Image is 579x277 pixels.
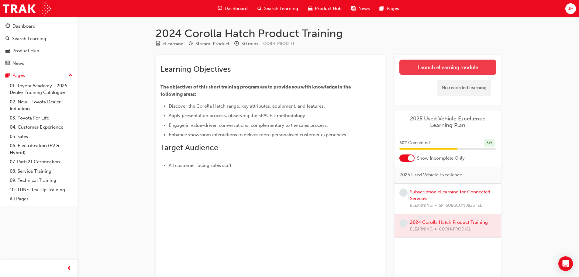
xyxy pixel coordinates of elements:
a: 06. Electrification (EV & Hybrid) [7,141,75,157]
a: 05. Sales [7,132,75,141]
a: car-iconProduct Hub [303,2,346,15]
div: eLearning [163,40,184,47]
a: 07. Parts21 Certification [7,157,75,167]
a: Search Learning [2,33,75,44]
a: 10. TUNE Rev-Up Training [7,185,75,195]
a: pages-iconPages [375,2,404,15]
span: Search Learning [264,5,298,12]
a: 2025 Used Vehicle Excellence Learning Plan [399,115,496,129]
div: Open Intercom Messenger [558,256,573,271]
div: Product Hub [12,47,39,54]
span: search-icon [257,5,262,12]
span: target-icon [188,41,193,47]
span: learningRecordVerb_NONE-icon [399,189,408,197]
a: Launch eLearning module [399,60,496,75]
a: Dashboard [2,21,75,32]
button: Pages [2,70,75,81]
span: JH [568,5,574,12]
span: SP_SUBSCON0823_EL [439,202,482,209]
span: guage-icon [5,24,10,29]
span: search-icon [5,36,10,42]
div: Pages [12,72,25,79]
div: 3 / 5 [484,139,495,147]
span: car-icon [5,48,10,54]
div: Search Learning [12,35,46,42]
a: search-iconSearch Learning [253,2,303,15]
a: news-iconNews [346,2,375,15]
div: Duration [234,40,258,48]
span: pages-icon [380,5,384,12]
span: ELEARNING [410,202,433,209]
span: guage-icon [218,5,222,12]
span: Enhance showroom interactions to deliver more personalised customer experiences. [169,132,347,137]
img: Trak [3,2,51,16]
span: clock-icon [234,41,239,47]
span: learningRecordVerb_NONE-icon [399,219,408,227]
button: JH [565,3,576,14]
span: News [358,5,370,12]
span: Show Incomplete Only [417,155,465,162]
span: Target Audience [160,143,218,152]
div: News [12,60,24,67]
a: Subscription eLearning for Connected Services [410,189,490,202]
a: News [2,58,75,69]
div: 30 mins [241,40,258,47]
a: All Pages [7,194,75,204]
a: 02. New - Toyota Dealer Induction [7,97,75,113]
span: news-icon [351,5,356,12]
span: car-icon [308,5,312,12]
a: 09. Technical Training [7,176,75,185]
span: Dashboard [225,5,248,12]
span: 60 % Completed [399,140,430,147]
span: Apply presentation process, observing the SPACED methodology. [169,113,306,118]
div: Dashboard [12,23,36,30]
span: All customer facing sales staff. [169,163,233,168]
span: Learning resource code [263,41,295,46]
span: up-icon [68,72,73,80]
h1: 2024 Corolla Hatch Product Training [156,27,501,40]
div: No recorded learning [437,80,491,96]
span: Pages [387,5,399,12]
span: 2025 Used Vehicle Excellence [399,171,462,178]
span: prev-icon [67,265,71,272]
a: 01. Toyota Academy - 2025 Dealer Training Catalogue [7,81,75,97]
a: 04. Customer Experience [7,123,75,132]
a: 03. Toyota For Life [7,113,75,123]
button: DashboardSearch LearningProduct HubNews [2,19,75,70]
span: Discover the Corolla Hatch range, key attributes, equipment, and features. [169,103,325,109]
span: news-icon [5,61,10,66]
a: 08. Service Training [7,167,75,176]
div: Stream: Product [195,40,229,47]
div: Type [156,40,184,48]
span: Learning Objectives [160,64,231,74]
span: Product Hub [315,5,342,12]
span: Engage in value-driven conversations, complementary to the sales process. [169,123,328,128]
span: The objectives of this short training program are to provide you with knowledge in the following ... [160,84,352,97]
span: pages-icon [5,73,10,78]
a: guage-iconDashboard [213,2,253,15]
div: Stream [188,40,229,48]
span: learningResourceType_ELEARNING-icon [156,41,160,47]
a: Product Hub [2,45,75,57]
